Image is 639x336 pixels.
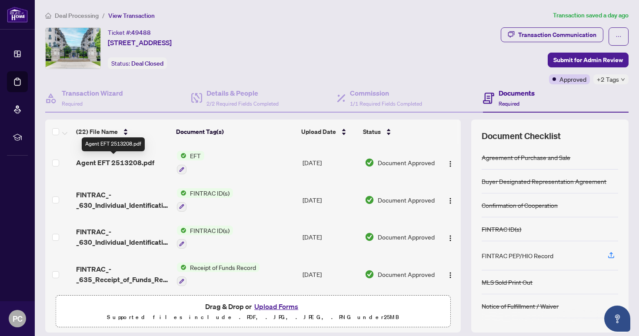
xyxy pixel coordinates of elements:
[299,219,361,256] td: [DATE]
[299,181,361,219] td: [DATE]
[76,264,170,285] span: FINTRAC_-_635_Receipt_of_Funds_Record_-_PropTx-[PERSON_NAME].pdf
[378,195,435,205] span: Document Approved
[597,74,619,84] span: +2 Tags
[108,37,172,48] span: [STREET_ADDRESS]
[553,10,629,20] article: Transaction saved a day ago
[177,151,204,174] button: Status IconEFT
[76,127,118,136] span: (22) File Name
[186,188,233,198] span: FINTRAC ID(s)
[56,296,450,328] span: Drag & Drop orUpload FormsSupported files include .PDF, .JPG, .JPEG, .PNG under25MB
[76,157,154,168] span: Agent EFT 2513208.pdf
[186,263,260,272] span: Receipt of Funds Record
[447,197,454,204] img: Logo
[177,226,233,249] button: Status IconFINTRAC ID(s)
[378,158,435,167] span: Document Approved
[443,193,457,207] button: Logo
[177,263,186,272] img: Status Icon
[365,232,374,242] img: Document Status
[482,200,558,210] div: Confirmation of Cooperation
[177,188,233,212] button: Status IconFINTRAC ID(s)
[108,12,155,20] span: View Transaction
[76,190,170,210] span: FINTRAC_-_630_Individual_Identification_Record__A__-_PropTx-[PERSON_NAME].pdf
[73,120,173,144] th: (22) File Name
[61,312,445,323] p: Supported files include .PDF, .JPG, .JPEG, .PNG under 25 MB
[518,28,596,42] div: Transaction Communication
[482,277,532,287] div: MLS Sold Print Out
[378,269,435,279] span: Document Approved
[13,313,23,325] span: PC
[365,195,374,205] img: Document Status
[299,144,361,181] td: [DATE]
[205,301,301,312] span: Drag & Drop or
[299,256,361,293] td: [DATE]
[447,160,454,167] img: Logo
[559,74,586,84] span: Approved
[482,251,553,260] div: FINTRAC PEP/HIO Record
[365,158,374,167] img: Document Status
[177,151,186,160] img: Status Icon
[108,57,167,69] div: Status:
[173,120,298,144] th: Document Tag(s)
[553,53,623,67] span: Submit for Admin Review
[548,53,629,67] button: Submit for Admin Review
[206,100,279,107] span: 2/2 Required Fields Completed
[359,120,437,144] th: Status
[82,137,145,151] div: Agent EFT 2513208.pdf
[447,235,454,242] img: Logo
[482,176,606,186] div: Buyer Designated Representation Agreement
[363,127,381,136] span: Status
[350,100,422,107] span: 1/1 Required Fields Completed
[482,153,570,162] div: Agreement of Purchase and Sale
[131,29,151,37] span: 49488
[482,224,521,234] div: FINTRAC ID(s)
[7,7,28,23] img: logo
[501,27,603,42] button: Transaction Communication
[482,301,559,311] div: Notice of Fulfillment / Waiver
[102,10,105,20] li: /
[177,188,186,198] img: Status Icon
[301,127,336,136] span: Upload Date
[616,33,622,40] span: ellipsis
[443,156,457,170] button: Logo
[177,263,260,286] button: Status IconReceipt of Funds Record
[186,151,204,160] span: EFT
[378,232,435,242] span: Document Approved
[55,12,99,20] span: Deal Processing
[46,28,100,69] img: IMG-N12204483_1.jpg
[45,13,51,19] span: home
[482,130,561,142] span: Document Checklist
[62,88,123,98] h4: Transaction Wizard
[62,100,83,107] span: Required
[252,301,301,312] button: Upload Forms
[365,269,374,279] img: Document Status
[108,27,151,37] div: Ticket #:
[298,120,359,144] th: Upload Date
[443,267,457,281] button: Logo
[76,226,170,247] span: FINTRAC_-_630_Individual_Identification_Record__B__-_PropTx-[PERSON_NAME].pdf
[447,272,454,279] img: Logo
[443,230,457,244] button: Logo
[186,226,233,235] span: FINTRAC ID(s)
[350,88,422,98] h4: Commission
[206,88,279,98] h4: Details & People
[177,226,186,235] img: Status Icon
[499,88,535,98] h4: Documents
[131,60,163,67] span: Deal Closed
[621,77,625,82] span: down
[499,100,519,107] span: Required
[604,306,630,332] button: Open asap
